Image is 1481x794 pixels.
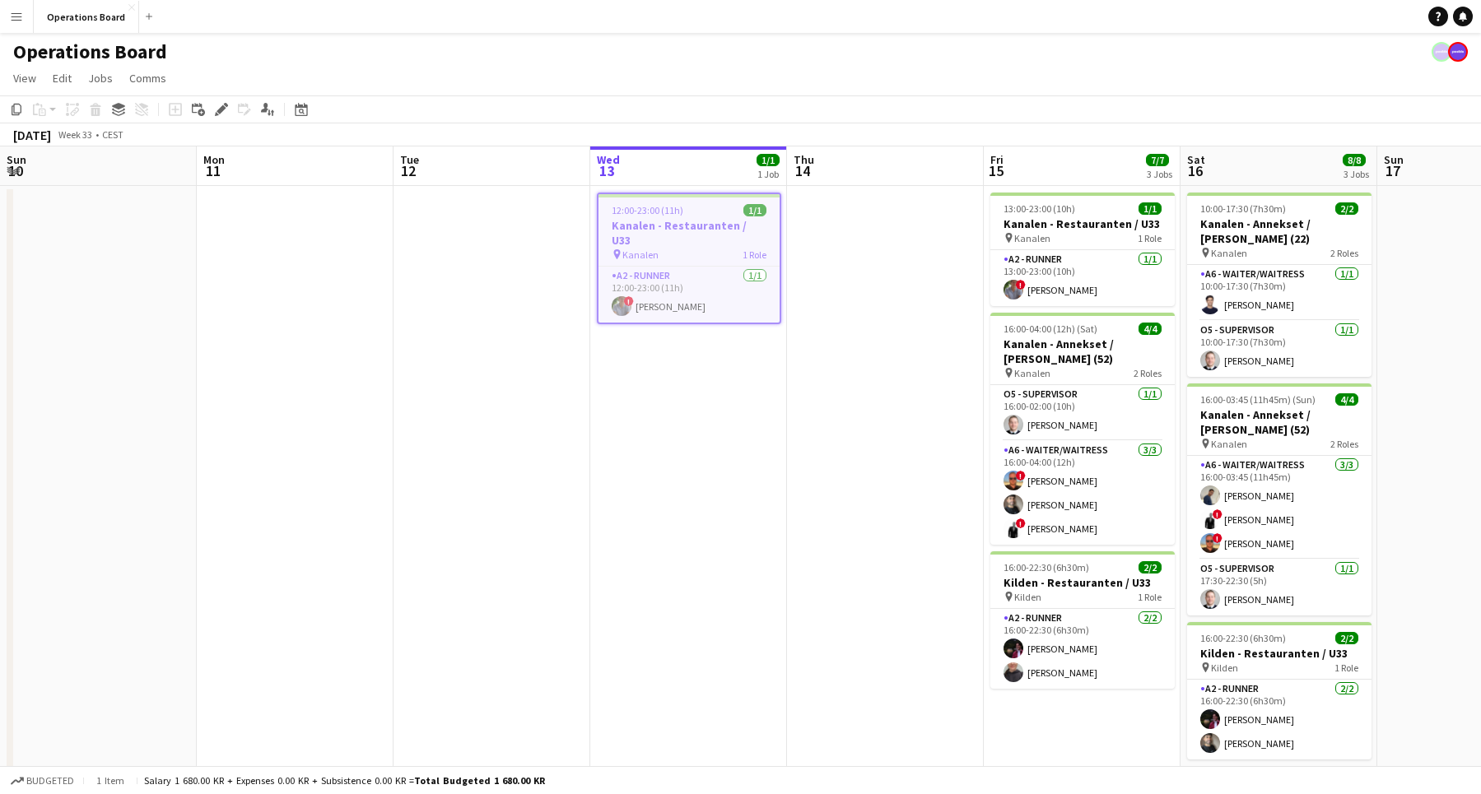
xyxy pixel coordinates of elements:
span: Kanalen [1211,438,1247,450]
a: Jobs [82,67,119,89]
span: 12:00-23:00 (11h) [612,204,683,216]
span: 2/2 [1139,561,1162,573]
span: 2 Roles [1330,247,1358,259]
app-user-avatar: Support Team [1432,42,1451,62]
span: 2 Roles [1330,438,1358,450]
h3: Kanalen - Annekset / [PERSON_NAME] (52) [1187,407,1372,437]
app-card-role: A2 - RUNNER2/216:00-22:30 (6h30m)[PERSON_NAME][PERSON_NAME] [1187,680,1372,759]
span: 12 [398,161,419,180]
span: Kanalen [1014,367,1050,379]
span: 16:00-22:30 (6h30m) [1200,632,1286,644]
a: View [7,67,43,89]
span: ! [1016,471,1026,481]
h3: Kanalen - Annekset / [PERSON_NAME] (52) [990,337,1175,366]
h3: Kilden - Restauranten / U33 [990,575,1175,590]
span: Sun [7,152,26,167]
span: 7/7 [1146,154,1169,166]
h1: Operations Board [13,39,167,64]
span: 1 item [91,774,130,787]
span: Kanalen [1211,247,1247,259]
h3: Kanalen - Annekset / [PERSON_NAME] (22) [1187,216,1372,246]
span: 17 [1381,161,1404,180]
button: Operations Board [34,1,139,33]
app-card-role: O5 - SUPERVISOR1/110:00-17:30 (7h30m)[PERSON_NAME] [1187,321,1372,377]
span: 10 [4,161,26,180]
span: 10:00-17:30 (7h30m) [1200,202,1286,215]
div: CEST [102,128,123,141]
app-card-role: O5 - SUPERVISOR1/117:30-22:30 (5h)[PERSON_NAME] [1187,560,1372,615]
span: 2/2 [1335,202,1358,215]
span: 2 Roles [1134,367,1162,379]
span: 4/4 [1335,393,1358,406]
span: ! [624,296,634,306]
div: 3 Jobs [1147,168,1172,180]
span: Mon [203,152,225,167]
app-job-card: 12:00-23:00 (11h)1/1Kanalen - Restauranten / U33 Kanalen1 RoleA2 - RUNNER1/112:00-23:00 (11h)![PE... [597,193,781,324]
span: ! [1213,533,1223,543]
span: ! [1016,518,1026,528]
app-job-card: 16:00-22:30 (6h30m)2/2Kilden - Restauranten / U33 Kilden1 RoleA2 - RUNNER2/216:00-22:30 (6h30m)[P... [990,551,1175,689]
button: Budgeted [8,772,77,790]
span: Sat [1187,152,1205,167]
app-card-role: A6 - WAITER/WAITRESS3/316:00-04:00 (12h)![PERSON_NAME][PERSON_NAME]![PERSON_NAME] [990,441,1175,545]
span: 15 [988,161,1004,180]
span: Comms [129,71,166,86]
span: 13 [594,161,620,180]
h3: Kilden - Restauranten / U33 [1187,646,1372,661]
span: 16 [1185,161,1205,180]
app-job-card: 16:00-03:45 (11h45m) (Sun)4/4Kanalen - Annekset / [PERSON_NAME] (52) Kanalen2 RolesA6 - WAITER/WA... [1187,383,1372,615]
span: Kilden [1211,662,1238,674]
span: 8/8 [1343,154,1366,166]
span: Wed [597,152,620,167]
span: 1 Role [1138,232,1162,244]
span: Sun [1384,152,1404,167]
span: 13:00-23:00 (10h) [1004,202,1075,215]
h3: Kanalen - Restauranten / U33 [598,218,780,248]
span: 16:00-04:00 (12h) (Sat) [1004,323,1097,335]
app-job-card: 13:00-23:00 (10h)1/1Kanalen - Restauranten / U33 Kanalen1 RoleA2 - RUNNER1/113:00-23:00 (10h)![PE... [990,193,1175,306]
span: Edit [53,71,72,86]
span: 1 Role [743,248,766,261]
a: Comms [123,67,173,89]
span: Thu [794,152,814,167]
span: Kilden [1014,591,1041,603]
app-card-role: O5 - SUPERVISOR1/116:00-02:00 (10h)[PERSON_NAME] [990,385,1175,441]
span: 1/1 [743,204,766,216]
span: Tue [400,152,419,167]
span: 11 [201,161,225,180]
h3: Kanalen - Restauranten / U33 [990,216,1175,231]
span: 4/4 [1139,323,1162,335]
app-job-card: 16:00-22:30 (6h30m)2/2Kilden - Restauranten / U33 Kilden1 RoleA2 - RUNNER2/216:00-22:30 (6h30m)[P... [1187,622,1372,759]
span: 1 Role [1138,591,1162,603]
app-job-card: 16:00-04:00 (12h) (Sat)4/4Kanalen - Annekset / [PERSON_NAME] (52) Kanalen2 RolesO5 - SUPERVISOR1/... [990,313,1175,545]
span: ! [1016,280,1026,290]
div: [DATE] [13,127,51,143]
span: Jobs [88,71,113,86]
span: Week 33 [54,128,95,141]
span: Fri [990,152,1004,167]
app-job-card: 10:00-17:30 (7h30m)2/2Kanalen - Annekset / [PERSON_NAME] (22) Kanalen2 RolesA6 - WAITER/WAITRESS1... [1187,193,1372,377]
app-card-role: A6 - WAITER/WAITRESS1/110:00-17:30 (7h30m)[PERSON_NAME] [1187,265,1372,321]
div: Salary 1 680.00 KR + Expenses 0.00 KR + Subsistence 0.00 KR = [144,774,545,787]
span: 1/1 [757,154,780,166]
a: Edit [46,67,78,89]
span: 1 Role [1334,662,1358,674]
span: View [13,71,36,86]
span: Total Budgeted 1 680.00 KR [414,774,545,787]
app-card-role: A2 - RUNNER2/216:00-22:30 (6h30m)[PERSON_NAME][PERSON_NAME] [990,609,1175,689]
span: ! [1213,509,1223,519]
div: 3 Jobs [1344,168,1369,180]
app-user-avatar: Support Team [1448,42,1468,62]
app-card-role: A2 - RUNNER1/112:00-23:00 (11h)![PERSON_NAME] [598,267,780,323]
app-card-role: A6 - WAITER/WAITRESS3/316:00-03:45 (11h45m)[PERSON_NAME]![PERSON_NAME]![PERSON_NAME] [1187,456,1372,560]
span: 2/2 [1335,632,1358,644]
span: 1/1 [1139,202,1162,215]
div: 1 Job [757,168,779,180]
